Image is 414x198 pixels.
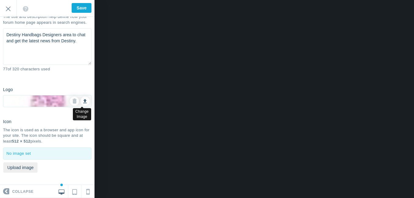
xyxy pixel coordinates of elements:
[12,185,34,198] span: Collapse
[72,3,91,13] input: Save
[3,87,13,92] h6: Logo
[3,58,91,144] img: 2025logodh.jpg
[3,127,91,144] div: The icon is used as a browser and app icon for your site. The icon should be square and at least ...
[12,139,30,143] b: 512 × 512
[3,162,37,173] button: Upload image
[3,66,91,72] div: of 320 characters used
[73,108,91,120] div: Change Image
[3,14,91,25] div: The title and description help define how your forum home page appears in search engines.
[3,119,12,124] h6: Icon
[3,67,8,71] span: 77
